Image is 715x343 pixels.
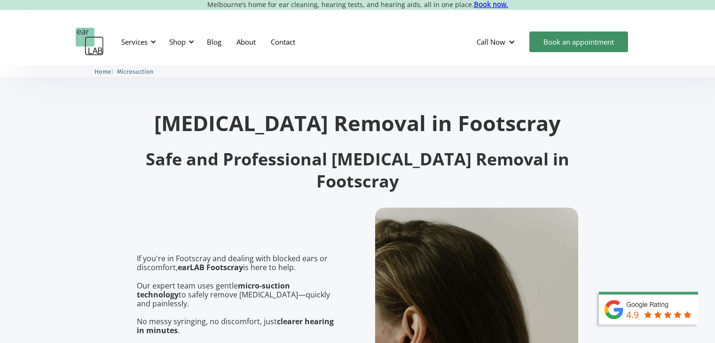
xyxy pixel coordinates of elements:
a: About [229,28,263,55]
a: Microsuction [117,67,154,76]
h1: [MEDICAL_DATA] Removal in Footscray [137,112,579,133]
div: Shop [164,28,197,56]
a: Contact [263,28,303,55]
a: Blog [199,28,229,55]
li: 〉 [94,67,117,77]
div: Call Now [477,37,505,47]
strong: earLAB Footscray [178,262,243,273]
a: Home [94,67,111,76]
span: Microsuction [117,68,154,75]
strong: clearer hearing in minutes [137,316,334,335]
div: Services [121,37,148,47]
strong: micro-suction technology [137,281,290,300]
div: Services [116,28,159,56]
div: Call Now [469,28,525,56]
a: home [76,28,104,56]
div: Shop [169,37,186,47]
h2: Safe and Professional [MEDICAL_DATA] Removal in Footscray [137,148,579,193]
span: Home [94,68,111,75]
a: Book an appointment [529,31,628,52]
